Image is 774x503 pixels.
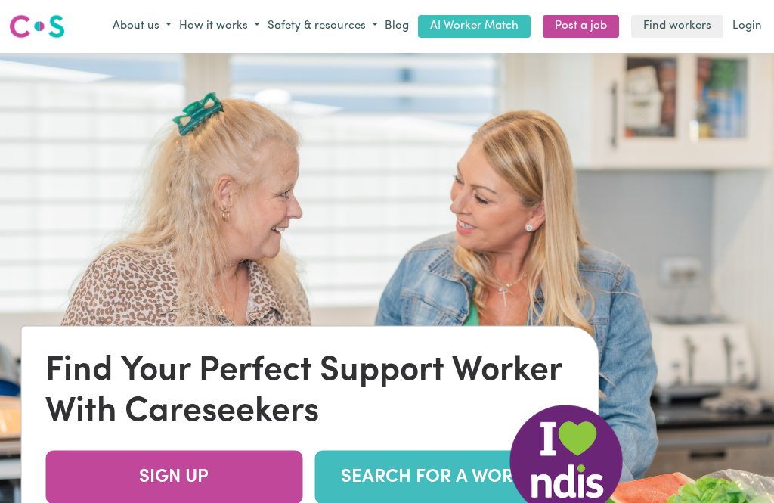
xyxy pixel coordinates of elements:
a: Careseekers logo [9,9,65,44]
div: Find Your Perfect Support Worker With Careseekers [45,350,574,432]
img: Careseekers logo [9,13,65,40]
button: About us [109,14,175,39]
a: Blog [382,15,412,39]
button: How it works [175,14,264,39]
a: Login [729,15,765,39]
button: Safety & resources [264,14,382,39]
a: Find workers [631,15,723,39]
a: Post a job [543,15,619,39]
iframe: Button to launch messaging window [714,442,762,491]
a: AI Worker Match [418,15,531,39]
